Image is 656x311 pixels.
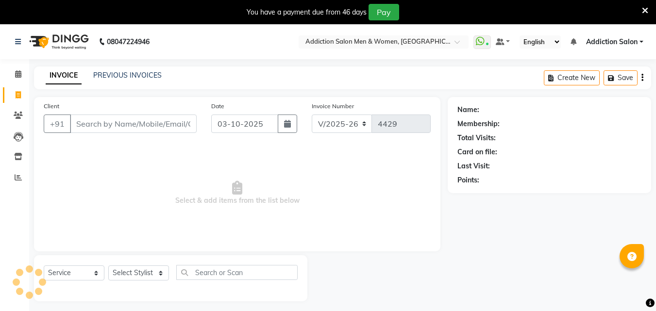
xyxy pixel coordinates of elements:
div: Name: [457,105,479,115]
b: 08047224946 [107,28,150,55]
button: Save [604,70,638,85]
button: +91 [44,115,71,133]
div: Last Visit: [457,161,490,171]
div: Points: [457,175,479,185]
div: Total Visits: [457,133,496,143]
button: Pay [369,4,399,20]
iframe: chat widget [615,272,646,301]
div: You have a payment due from 46 days [247,7,367,17]
input: Search by Name/Mobile/Email/Code [70,115,197,133]
div: Membership: [457,119,500,129]
a: PREVIOUS INVOICES [93,71,162,80]
img: logo [25,28,91,55]
a: INVOICE [46,67,82,84]
span: Select & add items from the list below [44,145,431,242]
label: Invoice Number [312,102,354,111]
div: Card on file: [457,147,497,157]
label: Client [44,102,59,111]
label: Date [211,102,224,111]
input: Search or Scan [176,265,298,280]
span: Addiction Salon [586,37,638,47]
button: Create New [544,70,600,85]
